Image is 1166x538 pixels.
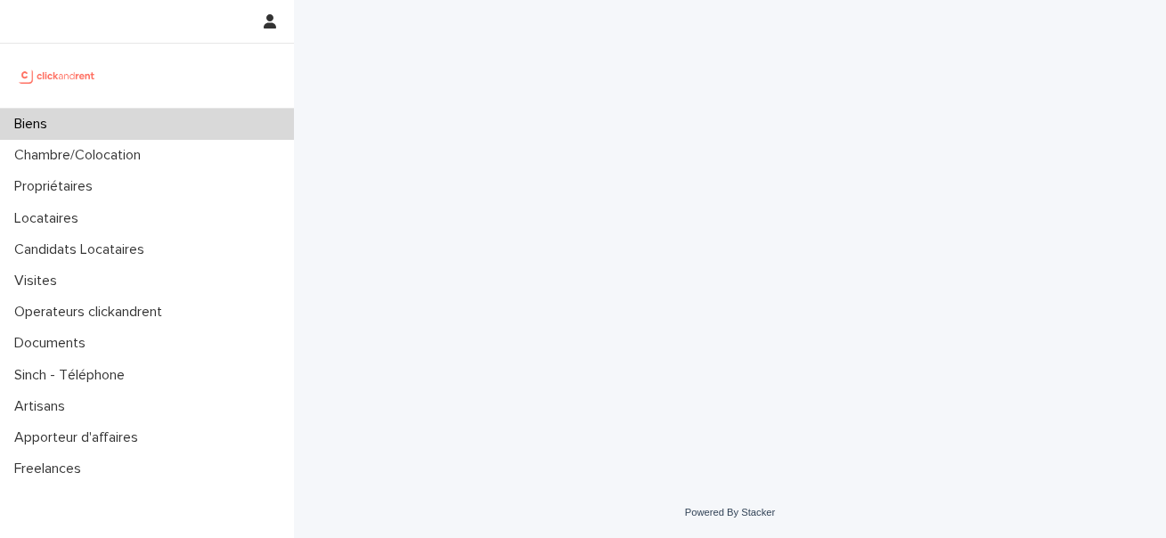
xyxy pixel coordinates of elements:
img: UCB0brd3T0yccxBKYDjQ [14,58,101,94]
p: Operateurs clickandrent [7,304,176,321]
p: Propriétaires [7,178,107,195]
p: Apporteur d'affaires [7,429,152,446]
a: Powered By Stacker [685,507,775,518]
p: Sinch - Téléphone [7,367,139,384]
p: Visites [7,273,71,289]
p: Documents [7,335,100,352]
p: Locataires [7,210,93,227]
p: Biens [7,116,61,133]
p: Chambre/Colocation [7,147,155,164]
p: Artisans [7,398,79,415]
p: Candidats Locataires [7,241,159,258]
p: Freelances [7,461,95,477]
